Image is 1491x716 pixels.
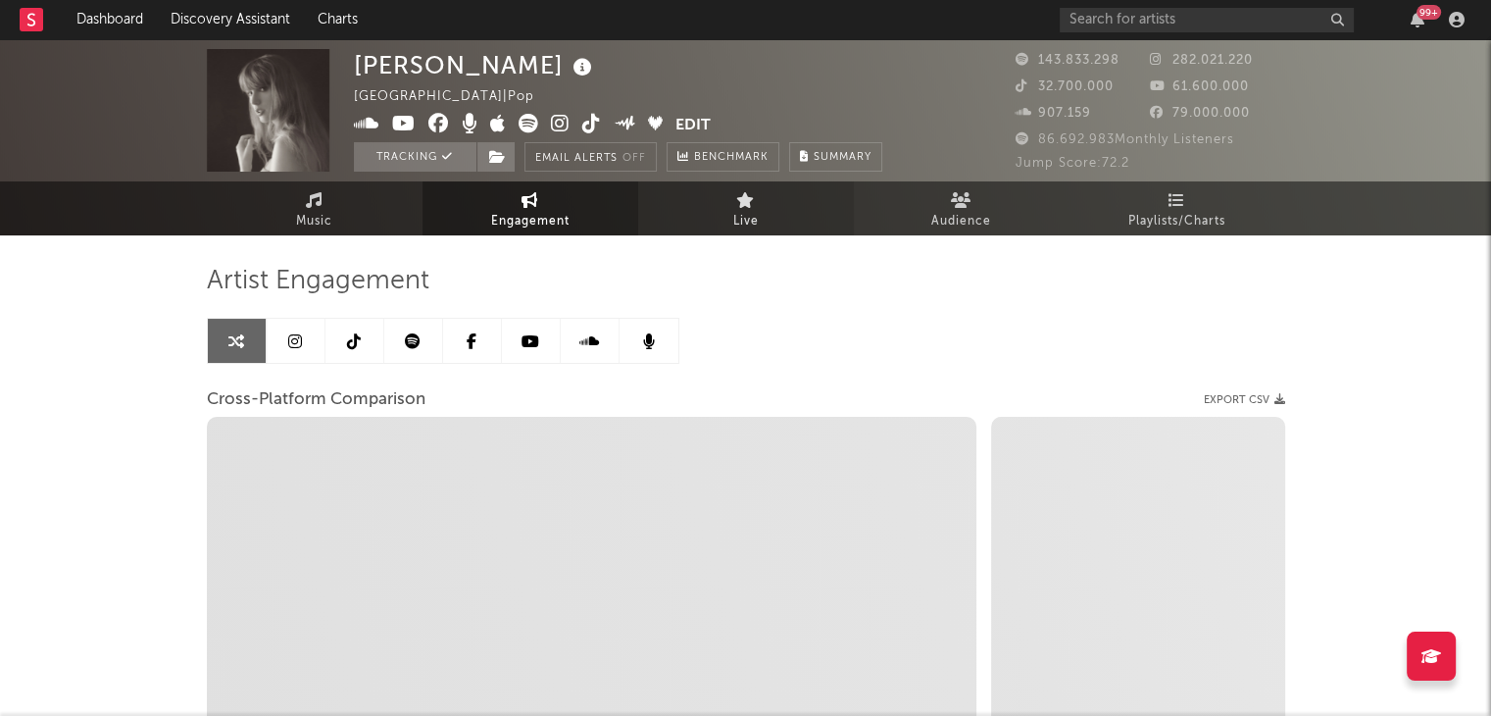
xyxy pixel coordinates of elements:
button: Export CSV [1204,394,1285,406]
span: 61.600.000 [1150,80,1249,93]
button: Email AlertsOff [524,142,657,172]
span: Live [733,210,759,233]
button: Tracking [354,142,476,172]
span: Summary [814,152,871,163]
a: Benchmark [667,142,779,172]
div: [GEOGRAPHIC_DATA] | Pop [354,85,557,109]
button: 99+ [1411,12,1424,27]
span: Engagement [491,210,570,233]
span: Artist Engagement [207,270,429,293]
span: 79.000.000 [1150,107,1250,120]
a: Engagement [422,181,638,235]
button: Edit [675,114,711,138]
a: Live [638,181,854,235]
span: Audience [931,210,991,233]
input: Search for artists [1060,8,1354,32]
a: Audience [854,181,1069,235]
span: 86.692.983 Monthly Listeners [1016,133,1234,146]
span: Playlists/Charts [1128,210,1225,233]
span: 907.159 [1016,107,1091,120]
a: Playlists/Charts [1069,181,1285,235]
em: Off [622,153,646,164]
button: Summary [789,142,882,172]
span: Cross-Platform Comparison [207,388,425,412]
span: Music [296,210,332,233]
div: 99 + [1416,5,1441,20]
div: [PERSON_NAME] [354,49,597,81]
span: 282.021.220 [1150,54,1253,67]
span: Jump Score: 72.2 [1016,157,1129,170]
a: Music [207,181,422,235]
span: 32.700.000 [1016,80,1114,93]
span: Benchmark [694,146,769,170]
span: 143.833.298 [1016,54,1119,67]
